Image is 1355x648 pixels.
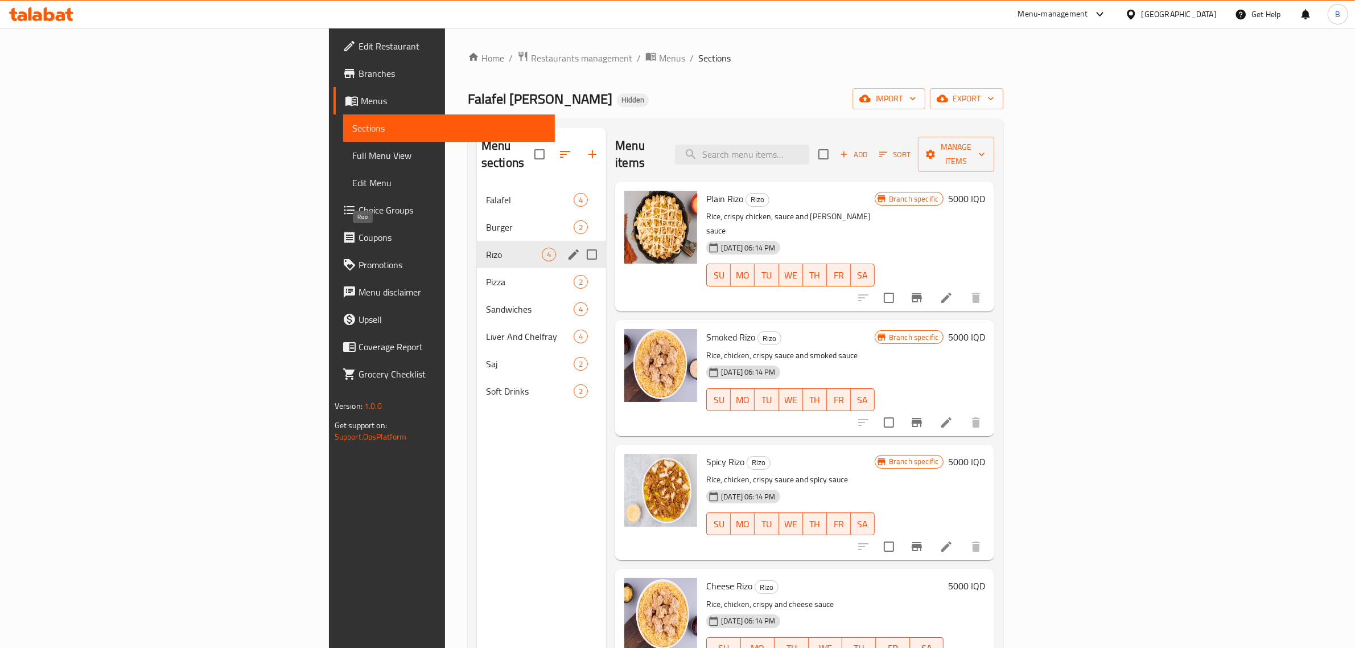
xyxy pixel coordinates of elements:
div: Soft Drinks2 [477,378,606,405]
span: Menus [361,94,546,108]
span: Select to update [877,286,901,310]
div: items [574,193,588,207]
h6: 5000 IQD [948,329,985,345]
span: FR [831,516,846,532]
button: TH [803,388,827,411]
span: Cheese Rizo [706,577,752,594]
button: WE [779,264,803,286]
div: Falafel [486,193,574,207]
div: Rizo [746,193,769,207]
span: WE [784,267,798,284]
li: / [637,51,641,65]
a: Edit Restaurant [333,32,555,60]
a: Edit Menu [343,169,555,196]
img: Smoked Rizo [624,329,697,402]
span: Hidden [617,95,649,105]
a: Branches [333,60,555,87]
div: Rizo [747,456,771,470]
span: MO [735,267,750,284]
div: Saj2 [477,350,606,378]
nav: Menu sections [477,182,606,409]
p: Rice, chicken, crispy and cheese sauce [706,597,944,612]
span: B [1335,8,1340,20]
span: Coverage Report [359,340,546,354]
span: Liver And Chelfray [486,330,574,343]
button: Branch-specific-item [903,284,930,311]
span: Manage items [927,140,985,169]
a: Support.OpsPlatform [335,429,407,444]
p: Rice, chicken, crispy sauce and spicy sauce [706,473,875,487]
span: Full Menu View [352,149,546,162]
span: TU [759,392,774,408]
span: Edit Restaurant [359,39,546,53]
div: Hidden [617,93,649,107]
button: Add section [579,141,606,168]
a: Edit menu item [940,291,953,305]
button: TH [803,512,827,535]
span: Restaurants management [531,51,632,65]
span: Rizo [747,456,770,469]
span: MO [735,392,750,408]
span: Saj [486,357,574,371]
span: 4 [574,331,587,342]
div: Pizza [486,275,574,289]
button: TU [755,388,779,411]
a: Edit menu item [940,416,953,429]
span: 1.0.0 [364,399,382,413]
span: Branch specific [884,456,943,467]
span: 4 [542,249,555,260]
div: Pizza2 [477,268,606,296]
li: / [690,51,694,65]
span: Version: [335,399,363,413]
div: items [542,248,556,261]
p: Rice, crispy chicken, sauce and [PERSON_NAME] sauce [706,210,875,238]
a: Edit menu item [940,540,953,553]
span: WE [784,516,798,532]
button: import [852,88,925,109]
span: Smoked Rizo [706,329,755,346]
h6: 5000 IQD [948,191,985,207]
span: Burger [486,220,574,234]
span: Menus [659,51,685,65]
button: MO [731,388,755,411]
span: 2 [574,359,587,370]
span: Rizo [486,248,542,261]
span: Sort items [872,146,918,163]
p: Rice, chicken, crispy sauce and smoked sauce [706,348,875,363]
button: WE [779,512,803,535]
button: Branch-specific-item [903,533,930,560]
img: Plain Rizo [624,191,697,264]
span: 4 [574,304,587,315]
span: Branch specific [884,332,943,343]
span: TH [808,516,822,532]
span: Select all sections [528,142,551,166]
span: Menu disclaimer [359,285,546,299]
div: items [574,357,588,371]
button: SA [851,264,875,286]
a: Sections [343,114,555,142]
div: Liver And Chelfray4 [477,323,606,350]
span: Get support on: [335,418,387,433]
span: Add [838,148,869,161]
span: TU [759,267,774,284]
button: SA [851,388,875,411]
span: 2 [574,386,587,397]
span: [DATE] 06:14 PM [716,243,780,253]
div: items [574,384,588,398]
span: SA [855,267,870,284]
button: export [930,88,1003,109]
div: items [574,302,588,316]
h6: 5000 IQD [948,578,985,594]
img: Spicy Rizo [624,454,697,527]
div: Falafel4 [477,186,606,214]
button: SU [706,264,731,286]
button: Manage items [918,137,994,172]
button: delete [962,284,990,311]
span: 2 [574,222,587,233]
div: Rizo [757,331,781,345]
a: Restaurants management [517,51,632,65]
a: Choice Groups [333,196,555,224]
